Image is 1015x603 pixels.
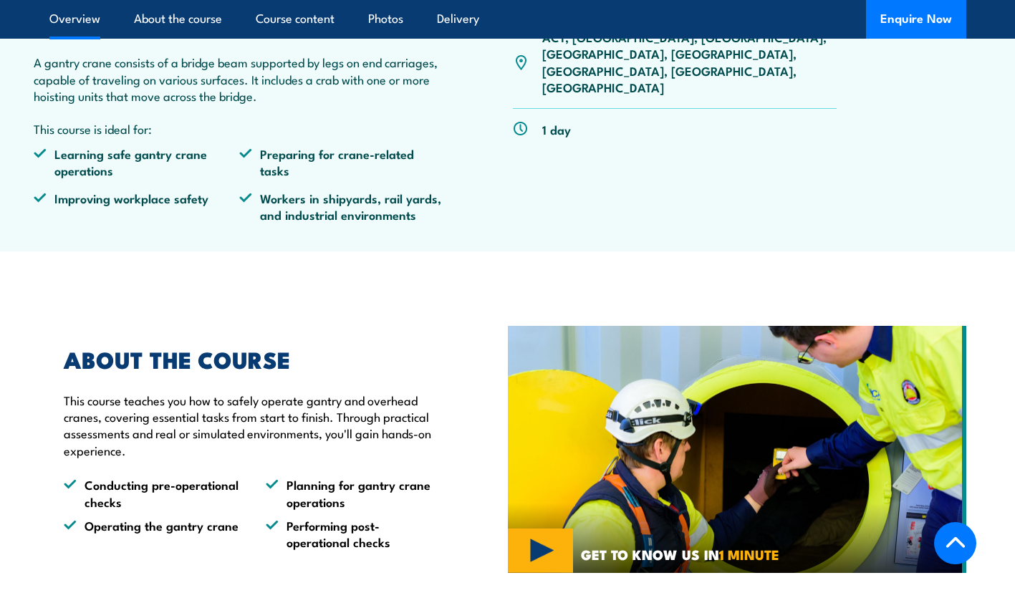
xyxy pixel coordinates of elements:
[581,548,779,561] span: GET TO KNOW US IN
[64,476,240,510] li: Conducting pre-operational checks
[34,145,239,179] li: Learning safe gantry crane operations
[266,476,442,510] li: Planning for gantry crane operations
[64,349,442,369] h2: ABOUT THE COURSE
[266,517,442,551] li: Performing post-operational checks
[64,517,240,551] li: Operating the gantry crane
[34,120,445,137] p: This course is ideal for:
[239,145,445,179] li: Preparing for crane-related tasks
[719,544,779,564] strong: 1 MINUTE
[34,54,445,104] p: A gantry crane consists of a bridge beam supported by legs on end carriages, capable of traveling...
[542,29,837,96] p: ACT, [GEOGRAPHIC_DATA], [GEOGRAPHIC_DATA], [GEOGRAPHIC_DATA], [GEOGRAPHIC_DATA], [GEOGRAPHIC_DATA...
[239,190,445,223] li: Workers in shipyards, rail yards, and industrial environments
[542,121,571,138] p: 1 day
[64,392,442,459] p: This course teaches you how to safely operate gantry and overhead cranes, covering essential task...
[34,190,239,223] li: Improving workplace safety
